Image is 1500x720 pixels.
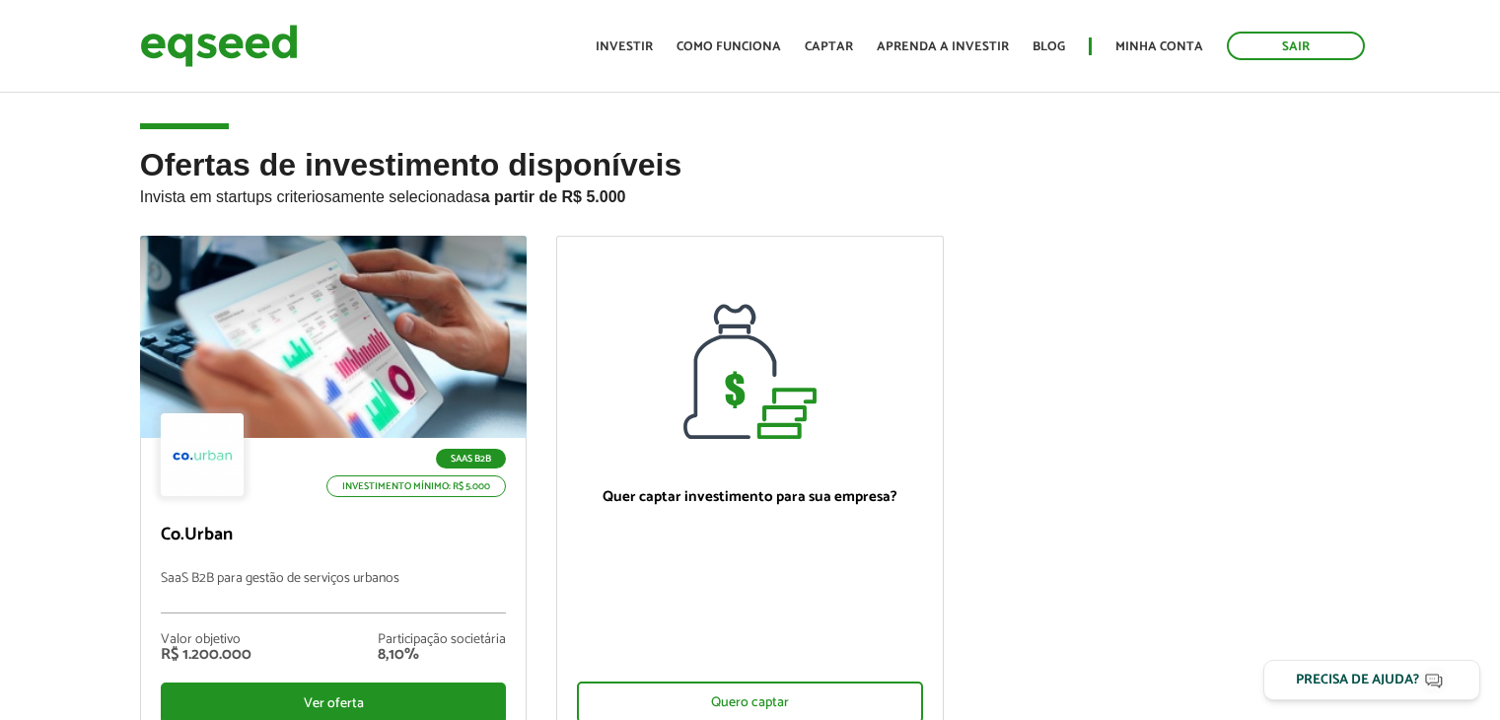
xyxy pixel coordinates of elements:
a: Blog [1033,40,1065,53]
p: Quer captar investimento para sua empresa? [577,488,923,506]
a: Aprenda a investir [877,40,1009,53]
a: Captar [805,40,853,53]
p: Co.Urban [161,525,507,546]
p: SaaS B2B [436,449,506,468]
strong: a partir de R$ 5.000 [481,188,626,205]
p: Investimento mínimo: R$ 5.000 [326,475,506,497]
p: SaaS B2B para gestão de serviços urbanos [161,571,507,613]
a: Minha conta [1115,40,1203,53]
p: Invista em startups criteriosamente selecionadas [140,182,1361,206]
div: R$ 1.200.000 [161,647,251,663]
a: Investir [596,40,653,53]
h2: Ofertas de investimento disponíveis [140,148,1361,236]
div: Participação societária [378,633,506,647]
div: Valor objetivo [161,633,251,647]
div: 8,10% [378,647,506,663]
img: EqSeed [140,20,298,72]
a: Sair [1227,32,1365,60]
a: Como funciona [677,40,781,53]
